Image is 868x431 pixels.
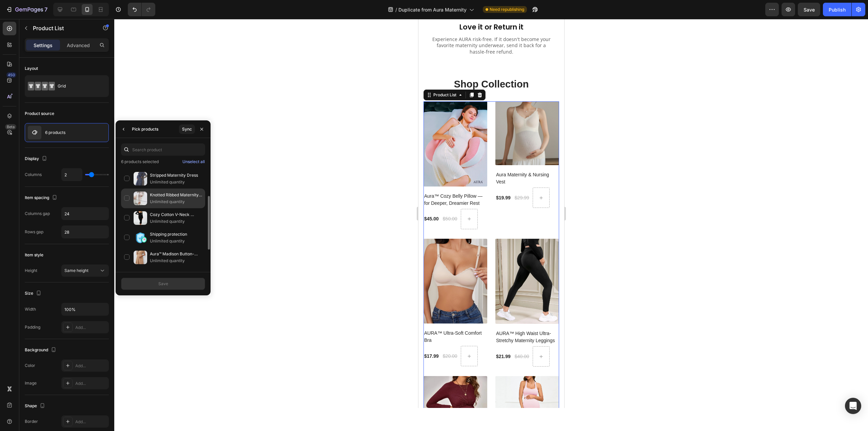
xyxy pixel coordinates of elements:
div: Layout [25,65,38,72]
p: Settings [34,42,53,49]
div: Shape [25,401,46,411]
div: Sync [182,126,192,132]
div: Display [25,154,48,163]
div: Beta [5,124,16,130]
div: Columns gap [25,211,50,217]
div: Columns [25,172,42,178]
div: Width [25,306,36,312]
div: Unselect all [182,159,205,165]
div: Add... [75,325,107,331]
p: 6 products selected [121,158,159,165]
span: Need republishing [490,6,524,13]
input: Search product [121,143,205,156]
p: Stripped Maternity Dress [150,172,202,179]
div: Product source [25,111,54,117]
input: Auto [62,303,108,315]
div: Add... [75,380,107,387]
button: Sync [179,124,195,134]
input: Auto [62,169,82,181]
div: Rows gap [25,229,43,235]
div: Size [25,289,43,298]
button: 7 [3,3,51,16]
input: Auto [62,226,108,238]
span: Same height [64,268,88,273]
span: / [395,6,397,13]
p: Unlimited quantity [150,179,202,185]
div: Pick products [132,126,158,132]
p: Unlimited quantity [150,218,202,225]
p: Advanced [67,42,90,49]
span: Save [804,7,815,13]
p: Shipping protection [150,231,202,238]
div: Background [25,346,58,355]
div: Border [25,418,38,425]
div: 450 [6,72,16,78]
div: Add... [75,363,107,369]
img: collections [134,251,147,264]
img: collections [134,192,147,205]
img: collections [134,211,147,225]
p: Unlimited quantity [150,238,202,244]
p: Aura™ Madison Button-Down Maternity Summer Dress [150,251,202,257]
button: Save [121,278,205,290]
p: Unlimited quantity [150,198,202,205]
p: Knotted Ribbed Maternity Dress [150,192,202,198]
img: product feature img [28,126,41,139]
div: Image [25,380,37,386]
div: Height [25,268,37,274]
div: Publish [829,6,846,13]
div: Item spacing [25,193,59,202]
div: Grid [58,78,99,94]
img: collections [134,172,147,185]
button: Publish [823,3,851,16]
div: Add... [75,419,107,425]
div: Product List [14,73,39,79]
div: Save [158,281,168,287]
div: Undo/Redo [128,3,155,16]
p: Product List [33,24,91,32]
iframe: Design area [418,19,564,408]
button: Same height [61,265,109,277]
div: Padding [25,324,40,330]
p: 7 [44,5,47,14]
div: Open Intercom Messenger [845,398,861,414]
button: Save [798,3,820,16]
div: Color [25,363,35,369]
p: Unlimited quantity [150,257,202,264]
div: Item style [25,252,43,258]
p: Cozy Cotton V-Neck Maternity Dress [150,211,202,218]
p: 6 products [45,130,65,135]
span: Duplicate from Aura Maternity [398,6,467,13]
input: Auto [62,208,108,220]
img: collections [134,231,147,244]
button: Unselect all [182,158,205,165]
